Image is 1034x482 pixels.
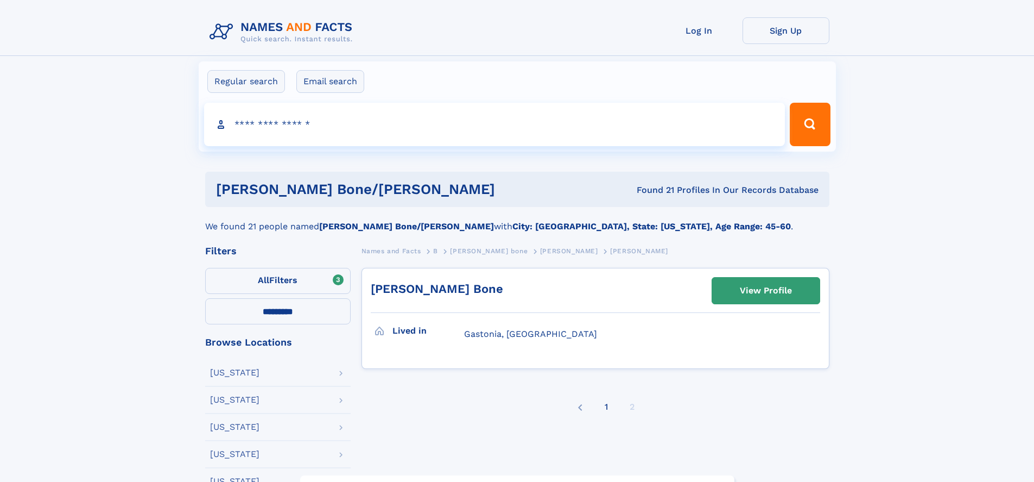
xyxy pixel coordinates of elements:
[296,70,364,93] label: Email search
[712,278,820,304] a: View Profile
[512,221,791,231] b: City: [GEOGRAPHIC_DATA], State: [US_STATE], Age Range: 45-60
[205,246,351,256] div: Filters
[464,329,597,339] span: Gastonia, [GEOGRAPHIC_DATA]
[216,183,566,196] h1: [PERSON_NAME] bone/[PERSON_NAME]
[210,450,259,459] div: [US_STATE]
[205,268,351,294] label: Filters
[207,70,285,93] label: Regular search
[433,244,438,258] a: B
[743,17,829,44] a: Sign Up
[566,184,819,196] div: Found 21 Profiles In Our Records Database
[210,368,259,377] div: [US_STATE]
[605,393,608,421] a: 1
[433,247,438,255] span: B
[392,322,464,340] h3: Lived in
[540,247,598,255] span: [PERSON_NAME]
[610,247,668,255] span: [PERSON_NAME]
[740,278,792,303] div: View Profile
[319,221,494,231] b: [PERSON_NAME] Bone/[PERSON_NAME]
[450,247,528,255] span: [PERSON_NAME] bone
[205,337,351,347] div: Browse Locations
[656,17,743,44] a: Log In
[371,282,503,296] a: [PERSON_NAME] Bone
[630,393,635,421] div: 2
[210,423,259,431] div: [US_STATE]
[361,244,421,258] a: Names and Facts
[205,17,361,47] img: Logo Names and Facts
[540,244,598,258] a: [PERSON_NAME]
[205,207,829,233] div: We found 21 people named with .
[574,393,587,421] a: Previous
[450,244,528,258] a: [PERSON_NAME] bone
[204,103,785,146] input: search input
[790,103,830,146] button: Search Button
[258,275,269,285] span: All
[210,396,259,404] div: [US_STATE]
